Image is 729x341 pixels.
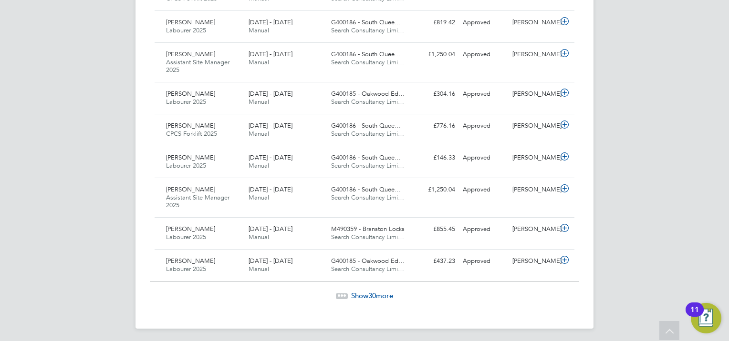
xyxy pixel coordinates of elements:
div: [PERSON_NAME] [509,150,558,166]
div: [PERSON_NAME] [509,86,558,102]
span: G400185 - Oakwood Ed… [331,90,405,98]
span: [PERSON_NAME] [166,153,215,161]
span: Search Consultancy Limi… [331,265,404,273]
span: Search Consultancy Limi… [331,233,404,241]
div: [PERSON_NAME] [509,47,558,62]
span: Manual [249,98,269,106]
span: Manual [249,130,269,138]
span: [PERSON_NAME] [166,18,215,26]
span: Manual [249,233,269,241]
span: [DATE] - [DATE] [249,225,292,233]
span: Search Consultancy Limi… [331,130,404,138]
span: Assistant Site Manager 2025 [166,58,229,74]
span: [PERSON_NAME] [166,90,215,98]
span: 30 [368,291,376,300]
span: Labourer 2025 [166,265,206,273]
span: G400186 - South Quee… [331,121,401,130]
div: £819.42 [409,15,459,30]
span: [DATE] - [DATE] [249,90,292,98]
span: G400186 - South Quee… [331,50,401,58]
span: M490359 - Branston Locks [331,225,405,233]
span: [DATE] - [DATE] [249,153,292,161]
span: [PERSON_NAME] [166,257,215,265]
span: Manual [249,58,269,66]
div: £855.45 [409,221,459,237]
span: [PERSON_NAME] [166,225,215,233]
span: [DATE] - [DATE] [249,185,292,193]
span: [DATE] - [DATE] [249,50,292,58]
span: Assistant Site Manager 2025 [166,193,229,210]
span: CPCS Forklift 2025 [166,130,217,138]
div: Approved [459,118,509,134]
span: Labourer 2025 [166,233,206,241]
div: 11 [690,310,699,322]
span: [PERSON_NAME] [166,121,215,130]
span: [DATE] - [DATE] [249,18,292,26]
div: Approved [459,15,509,30]
span: G400186 - South Quee… [331,18,401,26]
div: £146.33 [409,150,459,166]
span: [DATE] - [DATE] [249,257,292,265]
div: [PERSON_NAME] [509,182,558,198]
span: Labourer 2025 [166,98,206,106]
div: Approved [459,86,509,102]
span: Manual [249,193,269,201]
span: Manual [249,26,269,34]
span: Show more [351,291,393,300]
span: [DATE] - [DATE] [249,121,292,130]
div: Approved [459,47,509,62]
span: Manual [249,265,269,273]
div: £437.23 [409,253,459,269]
div: Approved [459,253,509,269]
span: Search Consultancy Limi… [331,98,404,106]
span: Search Consultancy Limi… [331,58,404,66]
div: Approved [459,150,509,166]
span: Search Consultancy Limi… [331,26,404,34]
div: [PERSON_NAME] [509,118,558,134]
span: Labourer 2025 [166,26,206,34]
span: G400186 - South Quee… [331,153,401,161]
div: Approved [459,221,509,237]
div: £1,250.04 [409,182,459,198]
span: Search Consultancy Limi… [331,193,404,201]
span: G400185 - Oakwood Ed… [331,257,405,265]
span: Manual [249,161,269,170]
div: Approved [459,182,509,198]
span: G400186 - South Quee… [331,185,401,193]
div: [PERSON_NAME] [509,221,558,237]
span: Labourer 2025 [166,161,206,170]
span: [PERSON_NAME] [166,185,215,193]
span: [PERSON_NAME] [166,50,215,58]
span: Search Consultancy Limi… [331,161,404,170]
div: £1,250.04 [409,47,459,62]
div: £776.16 [409,118,459,134]
div: £304.16 [409,86,459,102]
div: [PERSON_NAME] [509,253,558,269]
div: [PERSON_NAME] [509,15,558,30]
button: Open Resource Center, 11 new notifications [691,303,721,333]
